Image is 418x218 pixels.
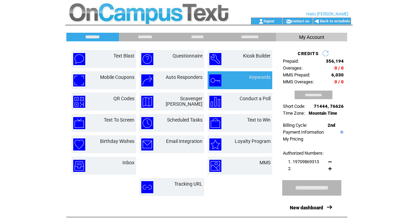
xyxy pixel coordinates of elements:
img: questionnaire.png [141,53,153,65]
a: Tracking URL [174,181,202,187]
img: help.gif [339,131,343,134]
img: birthday-wishes.png [73,138,85,150]
img: text-blast.png [73,53,85,65]
a: Inbox [122,160,134,165]
a: Email Integration [166,138,202,144]
a: Mobile Coupons [100,74,134,80]
a: Scavenger [PERSON_NAME] [166,96,202,107]
a: Keywords [249,74,271,80]
span: 2nd [328,123,335,128]
img: backArrow.gif [314,19,319,24]
a: QR Codes [113,96,134,101]
span: MMS Prepaid: [283,72,310,77]
span: 0 / 0 [334,79,344,84]
a: Text Blast [113,53,134,59]
img: keywords.png [209,74,221,86]
img: inbox.png [73,160,85,172]
img: mms.png [209,160,221,172]
img: conduct-a-poll.png [209,96,221,108]
img: email-integration.png [141,138,153,150]
a: MMS [260,160,271,165]
img: loyalty-program.png [209,138,221,150]
span: 1. 19709869313 [288,159,319,164]
span: Hello [PERSON_NAME] [306,12,348,17]
a: Loyalty Program [235,138,271,144]
a: contact us [291,19,309,23]
span: Overages: [283,65,302,71]
span: Time Zone: [283,111,305,116]
span: 6,030 [331,72,344,77]
img: scavenger-hunt.png [141,96,153,108]
span: 356,194 [326,59,344,64]
span: Billing Cycle: [283,123,307,128]
span: 71444, 76626 [314,104,344,109]
img: text-to-win.png [209,117,221,129]
span: CREDITS [298,51,319,56]
img: text-to-screen.png [73,117,85,129]
a: Payment Information [283,129,324,135]
span: 2. [288,166,291,171]
a: Kiosk Builder [243,53,271,59]
a: Scheduled Tasks [167,117,202,123]
a: Auto Responders [166,74,202,80]
a: Text To Screen [104,117,134,123]
img: mobile-coupons.png [73,74,85,86]
a: logout [264,19,274,23]
span: My Account [299,34,324,40]
a: Text to Win [247,117,271,123]
span: Authorized Numbers: [283,150,323,156]
a: Back to octadmin [320,19,350,23]
span: Short Code: [283,104,305,109]
a: Questionnaire [173,53,202,59]
img: kiosk-builder.png [209,53,221,65]
span: 0 / 0 [334,65,344,71]
span: MMS Overages: [283,79,314,84]
img: scheduled-tasks.png [141,117,153,129]
img: qr-codes.png [73,96,85,108]
a: Birthday Wishes [100,138,134,144]
img: auto-responders.png [141,74,153,86]
img: contact_us_icon.gif [286,19,291,24]
a: Conduct a Poll [240,96,271,101]
img: tracking-url.png [141,181,153,193]
a: New dashboard [290,205,323,210]
a: My Pricing [283,136,303,142]
span: Prepaid: [283,59,299,64]
span: Mountain Time [309,111,337,116]
img: account_icon.gif [258,19,264,24]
